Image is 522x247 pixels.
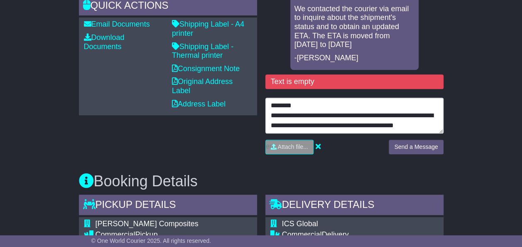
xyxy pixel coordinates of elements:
h3: Booking Details [79,173,444,190]
span: ICS Global [282,220,318,228]
a: Shipping Label - A4 printer [172,20,244,37]
div: Delivery Details [265,195,444,217]
div: Delivery [282,230,439,240]
a: Shipping Label - Thermal printer [172,42,233,60]
a: Consignment Note [172,64,240,73]
p: -[PERSON_NAME] [294,54,414,63]
span: © One World Courier 2025. All rights reserved. [91,237,211,244]
a: Address Label [172,100,225,108]
span: [PERSON_NAME] Composites [96,220,199,228]
div: Text is empty [265,74,444,89]
a: Email Documents [84,20,150,28]
div: Pickup Details [79,195,257,217]
span: Commercial [282,230,322,239]
span: Commercial [96,230,135,239]
a: Original Address Label [172,77,233,95]
button: Send a Message [389,140,443,154]
p: We contacted the courier via email to inquire about the shipment's status and to obtain an update... [294,5,414,49]
a: Download Documents [84,33,125,51]
div: Pickup [96,230,222,240]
